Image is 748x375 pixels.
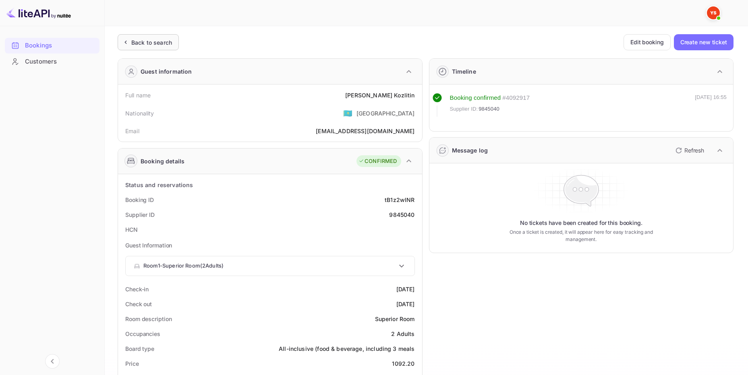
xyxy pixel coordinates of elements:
div: Occupancies [125,330,160,338]
p: Guest Information [125,241,415,249]
div: [PERSON_NAME] Kozlitin [345,91,414,99]
div: Nationality [125,109,154,117]
img: Yandex Support [707,6,720,19]
div: HCN [125,225,138,234]
div: Price [125,359,139,368]
p: Room 1 - Superior Room ( 2 Adults ) [143,262,224,270]
button: Collapse navigation [45,354,60,369]
p: Refresh [684,146,704,155]
div: 2 Adults [391,330,414,338]
div: Check out [125,300,152,308]
div: Booking ID [125,196,154,204]
div: Customers [5,54,99,70]
p: Once a ticket is created, it will appear here for easy tracking and management. [499,229,663,243]
span: Supplier ID: [450,105,478,113]
div: Status and reservations [125,181,193,189]
div: Bookings [25,41,95,50]
div: Check-in [125,285,149,293]
div: [DATE] 16:55 [695,93,727,117]
div: # 4092917 [502,93,530,103]
div: Superior Room [375,315,415,323]
div: 1092.20 [392,359,414,368]
div: Supplier ID [125,210,155,219]
span: 9845040 [479,105,499,113]
div: [DATE] [396,300,415,308]
div: Full name [125,91,151,99]
button: Create new ticket [674,34,733,50]
div: [DATE] [396,285,415,293]
a: Bookings [5,38,99,53]
div: tB1z2wINR [385,196,414,204]
span: United States [343,106,352,120]
div: Back to search [131,38,172,47]
p: No tickets have been created for this booking. [520,219,642,227]
div: [GEOGRAPHIC_DATA] [356,109,415,117]
div: Timeline [452,67,476,76]
div: Booking confirmed [450,93,501,103]
div: 9845040 [389,210,414,219]
div: All-inclusive (food & beverage, including 3 meals [279,344,414,353]
div: Message log [452,146,488,155]
div: Room1-Superior Room(2Adults) [126,256,414,276]
div: Room description [125,315,172,323]
div: Guest information [141,67,192,76]
button: Refresh [671,144,707,157]
div: CONFIRMED [358,157,397,165]
button: Edit booking [624,34,671,50]
div: Bookings [5,38,99,54]
div: Email [125,127,139,135]
div: Customers [25,57,95,66]
a: Customers [5,54,99,69]
img: LiteAPI logo [6,6,71,19]
div: Booking details [141,157,184,165]
div: [EMAIL_ADDRESS][DOMAIN_NAME] [316,127,414,135]
div: Board type [125,344,154,353]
